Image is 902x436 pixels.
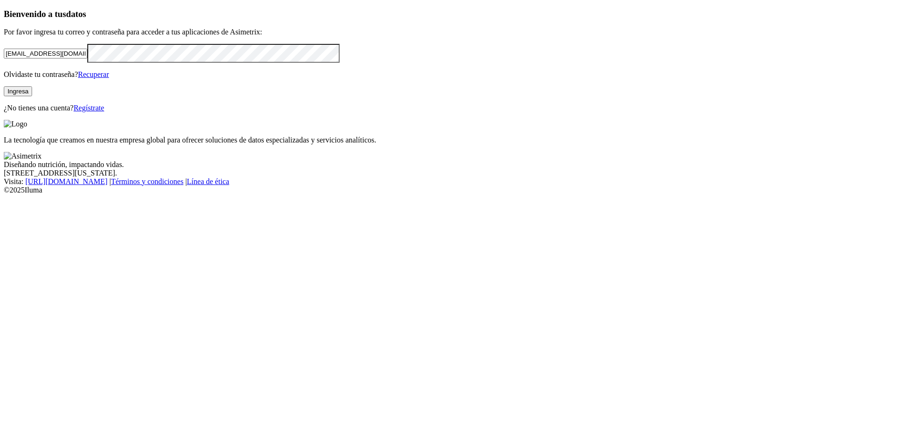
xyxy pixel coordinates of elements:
[187,177,229,185] a: Línea de ética
[4,136,898,144] p: La tecnología que creamos en nuestra empresa global para ofrecer soluciones de datos especializad...
[4,177,898,186] div: Visita : | |
[4,186,898,194] div: © 2025 Iluma
[4,152,42,160] img: Asimetrix
[4,86,32,96] button: Ingresa
[4,160,898,169] div: Diseñando nutrición, impactando vidas.
[25,177,108,185] a: [URL][DOMAIN_NAME]
[111,177,184,185] a: Términos y condiciones
[4,70,898,79] p: Olvidaste tu contraseña?
[78,70,109,78] a: Recuperar
[74,104,104,112] a: Regístrate
[4,28,898,36] p: Por favor ingresa tu correo y contraseña para acceder a tus aplicaciones de Asimetrix:
[4,9,898,19] h3: Bienvenido a tus
[4,104,898,112] p: ¿No tienes una cuenta?
[4,120,27,128] img: Logo
[4,49,87,59] input: Tu correo
[66,9,86,19] span: datos
[4,169,898,177] div: [STREET_ADDRESS][US_STATE].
